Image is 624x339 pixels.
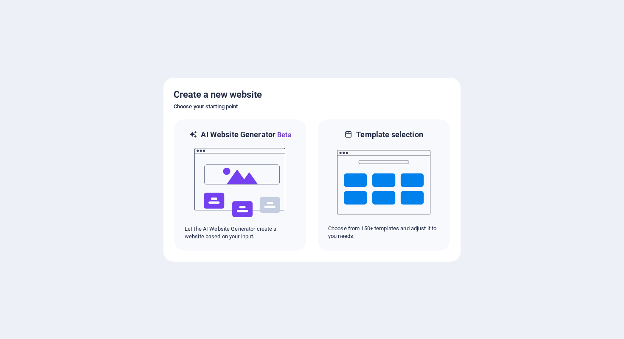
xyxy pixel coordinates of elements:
span: Beta [275,131,292,139]
h5: Create a new website [174,88,450,102]
img: ai [194,140,287,225]
div: Template selectionChoose from 150+ templates and adjust it to you needs. [317,119,450,251]
p: Choose from 150+ templates and adjust it to you needs. [328,225,439,240]
p: Let the AI Website Generator create a website based on your input. [185,225,296,240]
div: AI Website GeneratorBetaaiLet the AI Website Generator create a website based on your input. [174,119,307,251]
h6: Choose your starting point [174,102,450,112]
h6: AI Website Generator [201,130,291,140]
h6: Template selection [356,130,423,140]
